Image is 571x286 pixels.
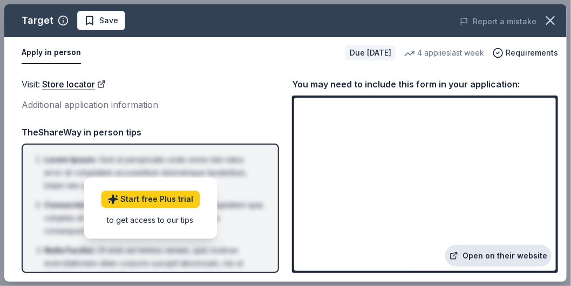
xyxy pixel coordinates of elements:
li: Nemo enim ipsam voluptatem quia voluptas sit aspernatur aut odit aut fugit, sed quia consequuntur... [44,199,263,237]
div: Visit : [22,77,279,91]
a: Store locator [42,77,106,91]
div: 4 applies last week [404,46,484,59]
li: Sed ut perspiciatis unde omnis iste natus error sit voluptatem accusantium doloremque laudantium,... [44,153,263,192]
a: Open on their website [445,245,552,267]
div: TheShareWay in person tips [22,125,279,139]
span: Nulla Facilisi : [44,246,96,255]
a: Start free Plus trial [101,191,200,208]
span: Consectetur Adipiscing : [44,200,139,209]
button: Apply in person [22,42,81,64]
li: Ut enim ad minima veniam, quis nostrum exercitationem ullam corporis suscipit laboriosam, nisi ut... [44,244,263,283]
div: Additional application information [22,98,279,112]
div: Target [22,12,53,29]
div: Due [DATE] [345,45,396,60]
button: Requirements [493,46,558,59]
button: Save [77,11,125,30]
span: Lorem Ipsum : [44,155,97,164]
div: to get access to our tips [101,215,200,226]
span: Save [99,14,118,27]
span: Requirements [506,46,558,59]
div: You may need to include this form in your application: [292,77,558,91]
button: Report a mistake [460,15,536,28]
